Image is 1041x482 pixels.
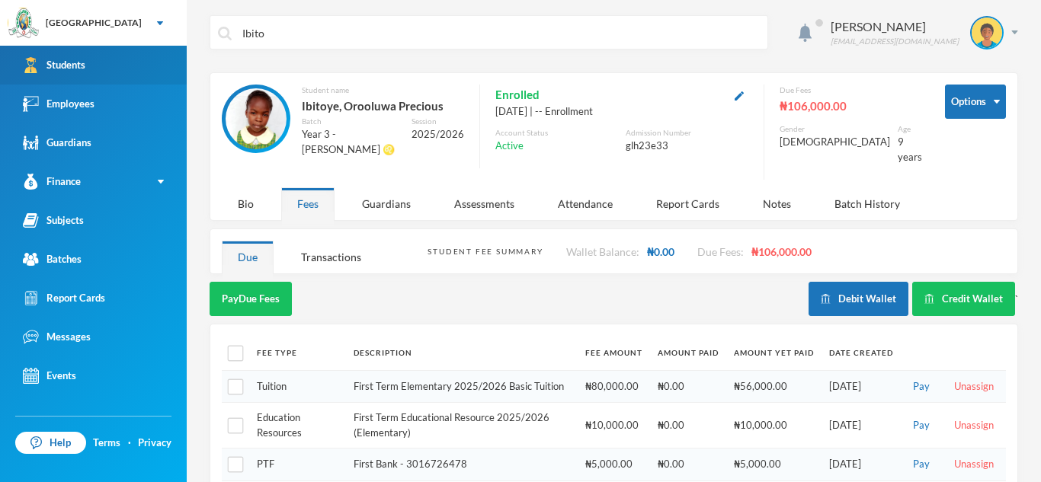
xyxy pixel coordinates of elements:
[831,36,959,47] div: [EMAIL_ADDRESS][DOMAIN_NAME]
[542,187,629,220] div: Attendance
[650,403,726,448] td: ₦0.00
[15,432,86,455] a: Help
[822,448,901,481] td: [DATE]
[346,448,578,481] td: First Bank - 3016726478
[908,417,934,434] button: Pay
[566,245,639,258] span: Wallet Balance:
[249,403,346,448] td: Education Resources
[908,378,934,395] button: Pay
[578,336,650,370] th: Fee Amount
[650,370,726,403] td: ₦0.00
[747,187,807,220] div: Notes
[138,436,171,451] a: Privacy
[249,336,346,370] th: Fee Type
[249,448,346,481] td: PTF
[912,282,1015,316] button: Credit Wallet
[495,85,540,104] span: Enrolled
[23,96,94,112] div: Employees
[809,282,1018,316] div: `
[241,16,760,50] input: Search
[495,139,524,154] span: Active
[438,187,530,220] div: Assessments
[945,85,1006,119] button: Options
[302,96,464,116] div: Ibitoye, Orooluwa Precious
[346,187,427,220] div: Guardians
[809,282,908,316] button: Debit Wallet
[818,187,916,220] div: Batch History
[822,336,901,370] th: Date Created
[285,241,377,273] div: Transactions
[780,123,890,135] div: Gender
[218,27,232,40] img: search
[128,436,131,451] div: ·
[647,245,674,258] span: ₦0.00
[23,368,76,384] div: Events
[950,378,998,395] button: Unassign
[412,127,464,142] div: 2025/2026
[726,336,822,370] th: Amount Yet Paid
[23,135,91,151] div: Guardians
[578,403,650,448] td: ₦10,000.00
[222,187,270,220] div: Bio
[23,290,105,306] div: Report Cards
[23,212,84,228] div: Subjects
[780,96,922,116] div: ₦106,000.00
[302,127,400,157] div: Year 3 - [PERSON_NAME] ♌️
[23,251,82,267] div: Batches
[898,135,922,164] div: 9 years
[302,85,464,96] div: Student name
[697,245,744,258] span: Due Fees:
[428,246,543,257] div: Student Fee Summary
[23,329,91,345] div: Messages
[950,456,998,473] button: Unassign
[23,174,81,190] div: Finance
[650,336,726,370] th: Amount Paid
[578,448,650,481] td: ₦5,000.00
[626,139,748,154] div: glh23e33
[412,116,464,127] div: Session
[226,88,287,149] img: STUDENT
[650,448,726,481] td: ₦0.00
[831,18,959,36] div: [PERSON_NAME]
[726,403,822,448] td: ₦10,000.00
[281,187,335,220] div: Fees
[898,123,922,135] div: Age
[640,187,735,220] div: Report Cards
[93,436,120,451] a: Terms
[346,370,578,403] td: First Term Elementary 2025/2026 Basic Tuition
[822,370,901,403] td: [DATE]
[495,127,618,139] div: Account Status
[210,282,292,316] button: PayDue Fees
[8,8,39,39] img: logo
[950,417,998,434] button: Unassign
[578,370,650,403] td: ₦80,000.00
[495,104,748,120] div: [DATE] | -- Enrollment
[780,135,890,150] div: [DEMOGRAPHIC_DATA]
[626,127,748,139] div: Admission Number
[726,370,822,403] td: ₦56,000.00
[46,16,142,30] div: [GEOGRAPHIC_DATA]
[822,403,901,448] td: [DATE]
[726,448,822,481] td: ₦5,000.00
[972,18,1002,48] img: STUDENT
[730,86,748,104] button: Edit
[249,370,346,403] td: Tuition
[302,116,400,127] div: Batch
[23,57,85,73] div: Students
[751,245,812,258] span: ₦106,000.00
[346,336,578,370] th: Description
[222,241,274,273] div: Due
[346,403,578,448] td: First Term Educational Resource 2025/2026 (Elementary)
[908,456,934,473] button: Pay
[780,85,922,96] div: Due Fees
